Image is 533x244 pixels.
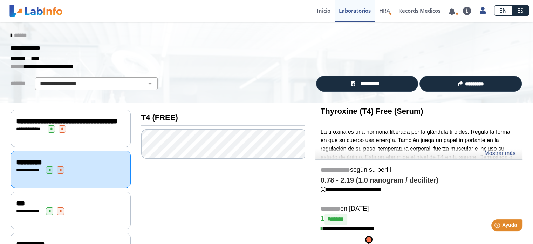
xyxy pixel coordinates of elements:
[494,5,512,16] a: EN
[321,176,517,185] h4: 0.78 - 2.19 (1.0 nanogram / deciliter)
[321,186,382,192] a: [1]
[321,205,517,213] h5: en [DATE]
[321,107,423,116] b: Thyroxine (T4) Free (Serum)
[471,217,525,236] iframe: Help widget launcher
[321,214,517,225] h4: 1
[512,5,529,16] a: ES
[484,149,515,158] a: Mostrar más
[321,128,517,170] p: La tiroxina es una hormona liberada por la glándula tiroides. Regula la forma en que su cuerpo us...
[321,166,517,174] h5: según su perfil
[141,113,178,122] b: T4 (FREE)
[379,7,390,14] span: HRA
